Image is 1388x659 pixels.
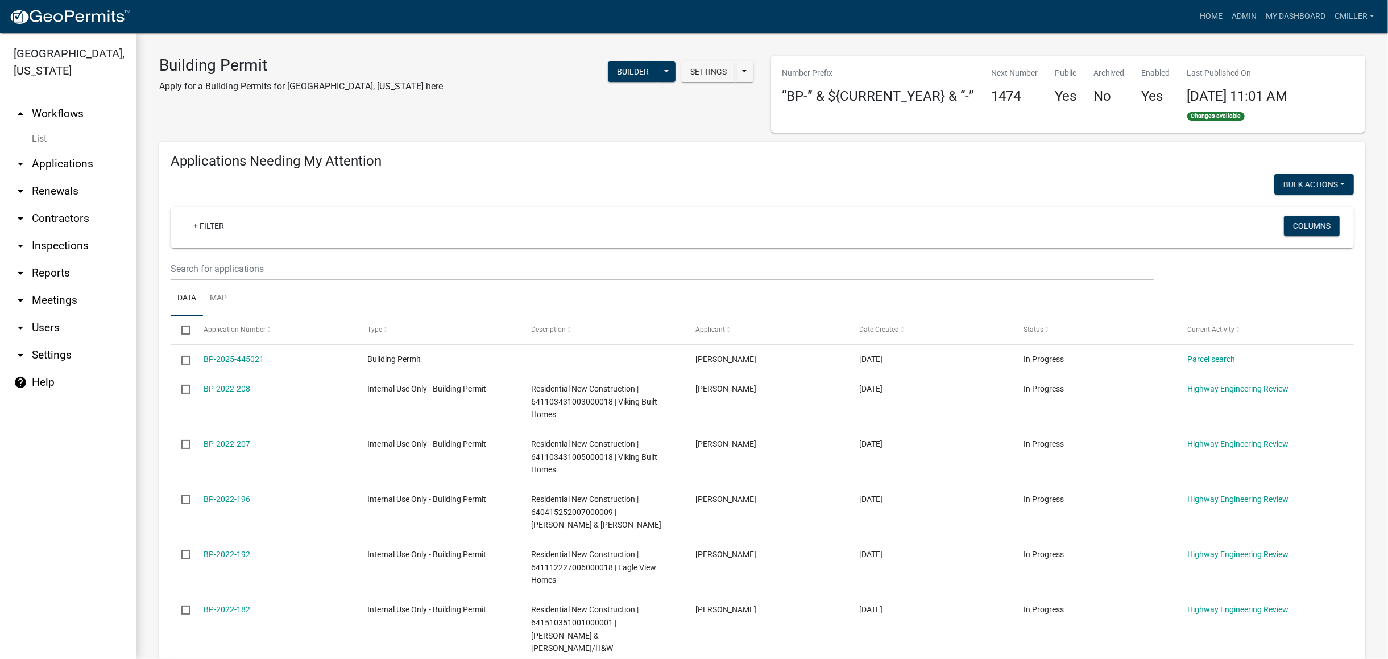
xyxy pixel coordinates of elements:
a: Home [1195,6,1227,27]
a: My Dashboard [1261,6,1330,27]
span: 04/06/2022 [860,439,883,448]
span: Description [532,326,566,333]
button: Builder [608,61,658,82]
a: BP-2022-196 [204,495,250,504]
span: Charles T Miller [695,355,756,364]
a: BP-2025-445021 [204,355,264,364]
i: arrow_drop_down [14,212,27,225]
span: In Progress [1024,355,1064,364]
datatable-header-cell: Select [171,316,192,344]
i: arrow_drop_down [14,157,27,171]
a: Highway Engineering Review [1188,495,1289,504]
p: Number Prefix [782,67,975,79]
a: + Filter [184,216,233,236]
span: Residential New Construction | 640415252007000009 | Andy & Susan Fazekas [532,495,662,530]
span: Internal Use Only - Building Permit [367,384,486,393]
span: Internal Use Only - Building Permit [367,550,486,559]
span: 03/30/2022 [860,550,883,559]
span: Tami Evans [695,550,756,559]
a: BP-2022-182 [204,605,250,614]
h4: Yes [1055,88,1077,105]
i: help [14,376,27,389]
span: Internal Use Only - Building Permit [367,439,486,448]
span: Residential New Construction | 641103431003000018 | Viking Built Homes [532,384,658,419]
span: Current Activity [1188,326,1235,333]
h4: Yes [1142,88,1170,105]
h4: 1474 [992,88,1038,105]
h4: Applications Needing My Attention [171,153,1354,170]
span: Applicant [695,326,725,333]
span: Tami Evans [695,384,756,393]
span: Tami Evans [695,495,756,504]
datatable-header-cell: Type [357,316,521,344]
i: arrow_drop_down [14,184,27,198]
p: Apply for a Building Permits for [GEOGRAPHIC_DATA], [US_STATE] here [159,80,443,93]
span: Date Created [860,326,900,333]
datatable-header-cell: Status [1013,316,1177,344]
a: BP-2022-208 [204,384,250,393]
a: Admin [1227,6,1261,27]
span: In Progress [1024,550,1064,559]
datatable-header-cell: Application Number [192,316,357,344]
i: arrow_drop_down [14,239,27,253]
a: Highway Engineering Review [1188,384,1289,393]
datatable-header-cell: Description [520,316,685,344]
p: Enabled [1142,67,1170,79]
i: arrow_drop_down [14,294,27,307]
span: In Progress [1024,384,1064,393]
datatable-header-cell: Current Activity [1176,316,1341,344]
input: Search for applications [171,257,1154,281]
span: Tami Evans [695,439,756,448]
span: Tami Evans [695,605,756,614]
span: In Progress [1024,605,1064,614]
span: Type [367,326,382,333]
a: Data [171,281,203,317]
span: Application Number [204,326,266,333]
span: Residential New Construction | 641103431005000018 | Viking Built Homes [532,439,658,475]
button: Settings [681,61,736,82]
button: Bulk Actions [1274,174,1354,195]
a: BP-2022-192 [204,550,250,559]
h3: Building Permit [159,56,443,75]
p: Last Published On [1187,67,1288,79]
i: arrow_drop_down [14,266,27,280]
datatable-header-cell: Date Created [848,316,1013,344]
i: arrow_drop_up [14,107,27,121]
span: In Progress [1024,495,1064,504]
span: Building Permit [367,355,421,364]
button: Columns [1284,216,1340,236]
span: 07/03/2025 [860,355,883,364]
i: arrow_drop_down [14,321,27,335]
i: arrow_drop_down [14,348,27,362]
span: [DATE] 11:01 AM [1187,88,1288,104]
a: BP-2022-207 [204,439,250,448]
span: In Progress [1024,439,1064,448]
a: Parcel search [1188,355,1236,364]
span: Internal Use Only - Building Permit [367,605,486,614]
a: Map [203,281,234,317]
h4: No [1094,88,1125,105]
span: Residential New Construction | 641112227006000018 | Eagle View Homes [532,550,657,585]
datatable-header-cell: Applicant [685,316,849,344]
p: Next Number [992,67,1038,79]
a: Highway Engineering Review [1188,605,1289,614]
span: 03/25/2022 [860,605,883,614]
h4: “BP-” & ${CURRENT_YEAR} & “-” [782,88,975,105]
a: Highway Engineering Review [1188,550,1289,559]
span: 04/06/2022 [860,384,883,393]
p: Archived [1094,67,1125,79]
span: Status [1024,326,1043,333]
a: Highway Engineering Review [1188,439,1289,448]
span: Changes available [1187,112,1245,121]
span: Internal Use Only - Building Permit [367,495,486,504]
span: 03/31/2022 [860,495,883,504]
p: Public [1055,67,1077,79]
a: cmiller [1330,6,1379,27]
span: Residential New Construction | 641510351001000001 | Conley Travis W & Kyleigh/H&W [532,605,639,653]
